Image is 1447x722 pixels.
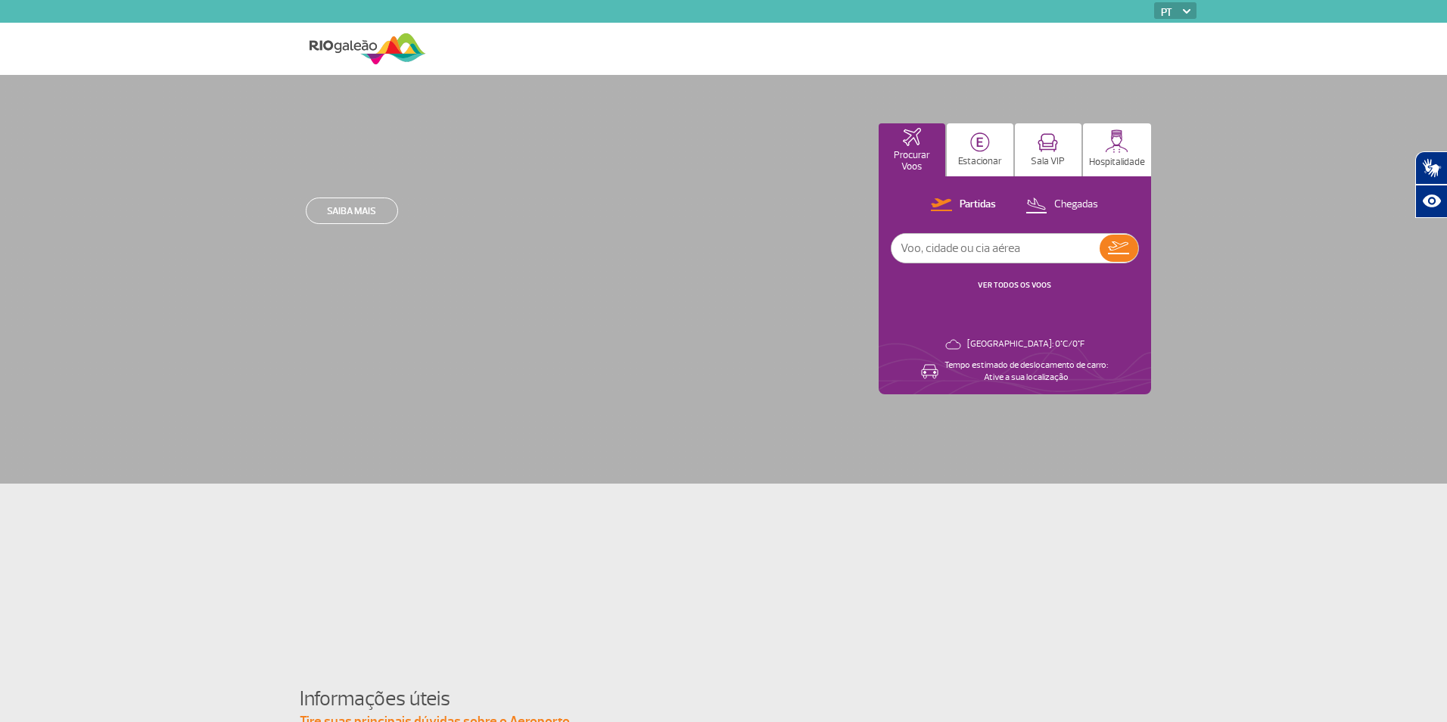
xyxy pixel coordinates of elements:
img: carParkingHome.svg [970,132,990,152]
img: vipRoom.svg [1038,133,1058,152]
button: Chegadas [1021,195,1103,215]
button: Procurar Voos [879,123,945,176]
p: [GEOGRAPHIC_DATA]: 0°C/0°F [967,338,1084,350]
p: Estacionar [958,156,1002,167]
p: Tempo estimado de deslocamento de carro: Ative a sua localização [944,359,1108,384]
button: Abrir recursos assistivos. [1415,185,1447,218]
p: Partidas [960,198,996,212]
a: VER TODOS OS VOOS [978,280,1051,290]
button: Abrir tradutor de língua de sinais. [1415,151,1447,185]
button: Estacionar [947,123,1013,176]
img: airplaneHomeActive.svg [903,128,921,146]
h4: Informações úteis [300,685,1147,713]
div: Plugin de acessibilidade da Hand Talk. [1415,151,1447,218]
p: Chegadas [1054,198,1098,212]
button: Hospitalidade [1083,123,1151,176]
button: VER TODOS OS VOOS [973,279,1056,291]
a: Saiba mais [306,198,398,224]
p: Sala VIP [1031,156,1065,167]
input: Voo, cidade ou cia aérea [892,234,1100,263]
p: Procurar Voos [886,150,938,173]
button: Partidas [926,195,1000,215]
p: Hospitalidade [1089,157,1145,168]
button: Sala VIP [1015,123,1081,176]
img: hospitality.svg [1105,129,1128,153]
